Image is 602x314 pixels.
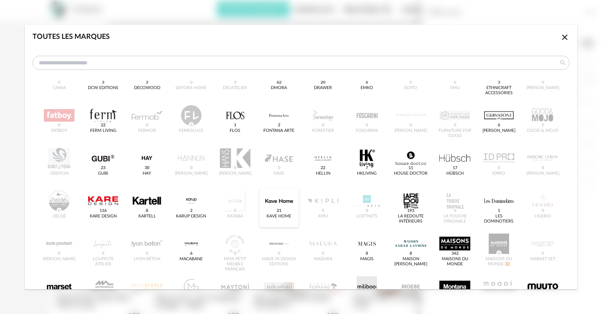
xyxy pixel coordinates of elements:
[88,86,118,91] div: DCW Editions
[33,33,110,42] div: Toutes les marques
[496,122,501,128] span: 6
[482,128,515,133] div: [PERSON_NAME]
[101,79,106,86] span: 3
[100,122,107,128] span: 22
[314,86,332,91] div: Drawer
[364,79,370,86] span: 6
[407,165,415,171] span: 11
[482,86,516,96] div: Ethnicraft Accessories
[90,128,116,133] div: Ferm Living
[408,250,413,257] span: 8
[394,171,428,176] div: House Doctor
[90,214,117,219] div: Kare Design
[446,171,464,176] div: Hübsch
[138,214,156,219] div: Kartell
[451,165,459,171] span: 17
[143,165,151,171] span: 30
[275,208,283,214] span: 21
[496,208,501,214] span: 1
[25,25,577,289] div: dialog
[189,250,194,257] span: 6
[145,79,150,86] span: 3
[319,165,327,171] span: 22
[271,86,287,91] div: Dmora
[482,214,516,224] div: Les Dominotiers
[100,165,107,171] span: 23
[450,250,460,257] span: 342
[232,122,238,128] span: 1
[230,128,240,133] div: Flos
[319,79,327,86] span: 20
[316,171,330,176] div: Hellin
[276,122,281,128] span: 2
[364,165,370,171] span: 7
[560,34,569,41] span: Close icon
[263,128,294,133] div: Fontana Arte
[360,257,374,262] div: Magis
[394,214,428,224] div: La Redoute intérieurs
[438,257,472,267] div: Maisons du Monde
[176,214,206,219] div: Karup Design
[267,214,291,219] div: Kave Home
[357,171,377,176] div: Hkliving
[189,208,194,214] span: 2
[364,250,370,257] span: 8
[180,257,203,262] div: MACABANE
[394,257,428,267] div: Maison [PERSON_NAME]
[145,208,150,214] span: 8
[143,171,151,176] div: HAY
[134,86,160,91] div: Decowood
[406,208,416,214] span: 193
[98,171,108,176] div: Gubi
[496,79,501,86] span: 3
[275,79,283,86] span: 62
[98,208,108,214] span: 116
[361,86,373,91] div: EMKO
